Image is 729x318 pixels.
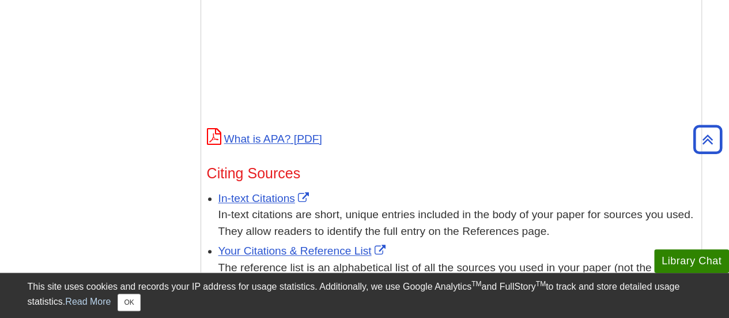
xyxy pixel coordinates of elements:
div: In-text citations are short, unique entries included in the body of your paper for sources you us... [218,207,696,240]
a: Read More [65,297,111,306]
a: Back to Top [689,132,726,147]
a: Link opens in new window [218,192,312,204]
button: Close [118,294,140,311]
h3: Citing Sources [207,165,696,182]
sup: TM [471,280,481,288]
div: This site uses cookies and records your IP address for usage statistics. Additionally, we use Goo... [28,280,702,311]
a: Link opens in new window [218,245,388,257]
button: Library Chat [654,249,729,273]
sup: TM [536,280,546,288]
div: The reference list is an alphabetical list of all the sources you used in your paper (not the one... [218,260,696,309]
